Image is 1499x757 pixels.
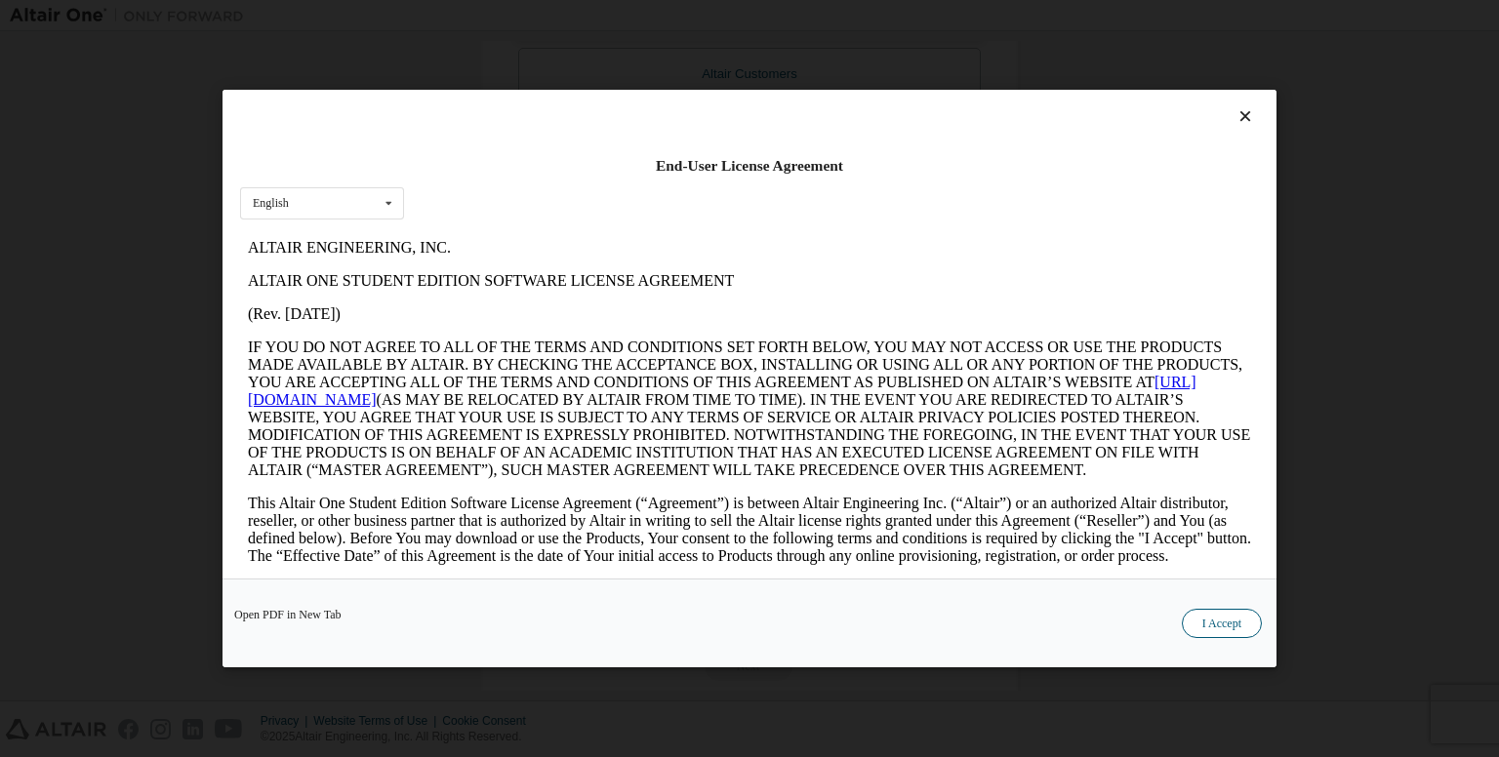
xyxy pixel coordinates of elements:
p: IF YOU DO NOT AGREE TO ALL OF THE TERMS AND CONDITIONS SET FORTH BELOW, YOU MAY NOT ACCESS OR USE... [8,107,1011,248]
a: [URL][DOMAIN_NAME] [8,142,956,177]
a: Open PDF in New Tab [234,609,342,620]
div: English [253,197,289,209]
div: End-User License Agreement [240,156,1259,176]
p: ALTAIR ENGINEERING, INC. [8,8,1011,25]
p: (Rev. [DATE]) [8,74,1011,92]
button: I Accept [1182,609,1262,638]
p: ALTAIR ONE STUDENT EDITION SOFTWARE LICENSE AGREEMENT [8,41,1011,59]
p: This Altair One Student Edition Software License Agreement (“Agreement”) is between Altair Engine... [8,263,1011,334]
